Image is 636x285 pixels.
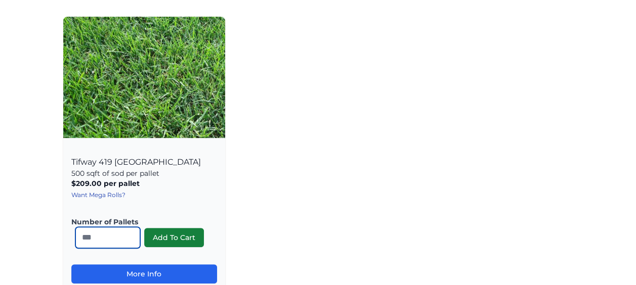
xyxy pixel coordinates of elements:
[71,178,217,188] p: $209.00 per pallet
[71,217,209,227] label: Number of Pallets
[63,17,225,138] img: Tifway 419 Bermuda Product Image
[71,191,125,199] a: Want Mega Rolls?
[144,228,204,247] button: Add To Cart
[71,168,217,178] p: 500 sqft of sod per pallet
[71,264,217,283] a: More Info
